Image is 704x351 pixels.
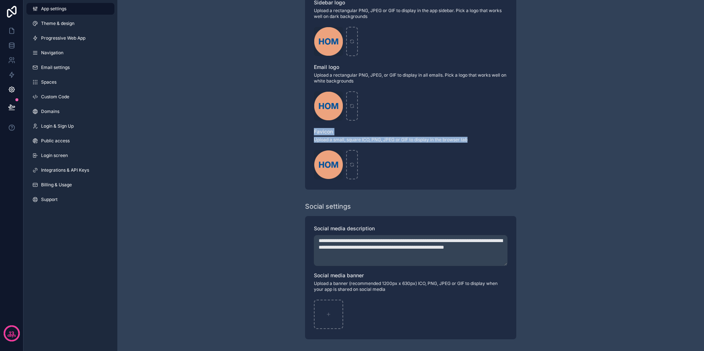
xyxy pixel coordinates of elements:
[26,120,114,132] a: Login & Sign Up
[41,50,63,56] span: Navigation
[26,135,114,147] a: Public access
[26,76,114,88] a: Spaces
[26,47,114,59] a: Navigation
[314,8,507,19] span: Upload a rectangular PNG, JPEG or GIF to display in the app sidebar. Pick a logo that works well ...
[314,272,364,278] span: Social media banner
[26,150,114,161] a: Login screen
[314,281,507,292] span: Upload a banner (recommended 1200px x 630px) ICO, PNG, JPEG or GIF to display when your app is sh...
[9,330,14,337] p: 13
[314,225,375,231] span: Social media description
[41,182,72,188] span: Billing & Usage
[305,201,351,212] div: Social settings
[41,153,68,158] span: Login screen
[26,179,114,191] a: Billing & Usage
[26,32,114,44] a: Progressive Web App
[26,3,114,15] a: App settings
[26,164,114,176] a: Integrations & API Keys
[41,109,59,114] span: Domains
[41,123,74,129] span: Login & Sign Up
[41,6,66,12] span: App settings
[26,62,114,73] a: Email settings
[41,167,89,173] span: Integrations & API Keys
[26,91,114,103] a: Custom Code
[41,79,56,85] span: Spaces
[314,128,333,135] span: Favicon
[41,65,70,70] span: Email settings
[41,197,58,202] span: Support
[314,72,507,84] span: Upload a rectangular PNG, JPEG, or GIF to display in all emails. Pick a logo that works well on w...
[41,21,74,26] span: Theme & design
[7,333,16,339] p: days
[41,138,70,144] span: Public access
[26,106,114,117] a: Domains
[26,194,114,205] a: Support
[41,35,85,41] span: Progressive Web App
[41,94,69,100] span: Custom Code
[26,18,114,29] a: Theme & design
[314,137,507,143] span: Upload a small, square ICO, PNG, JPEG or GIF to display in the browser tab
[314,64,339,70] span: Email logo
